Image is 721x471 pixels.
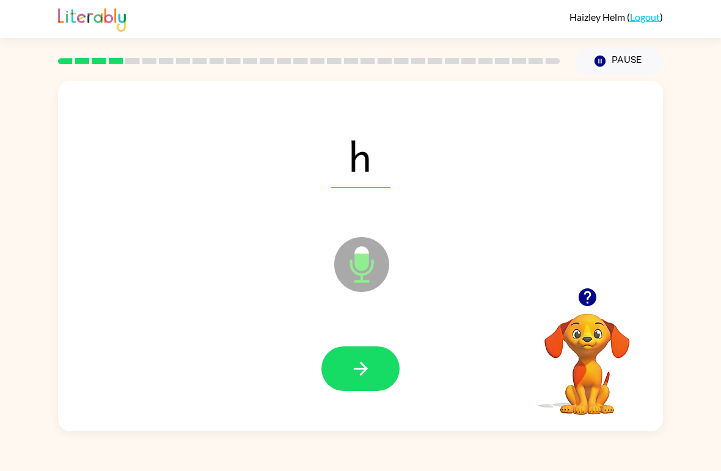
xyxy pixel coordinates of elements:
[569,11,663,23] div: ( )
[569,11,627,23] span: Haizley Helm
[630,11,660,23] a: Logout
[574,47,663,75] button: Pause
[331,124,390,188] span: h
[526,294,648,417] video: Your browser must support playing .mp4 files to use Literably. Please try using another browser.
[58,5,126,32] img: Literably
